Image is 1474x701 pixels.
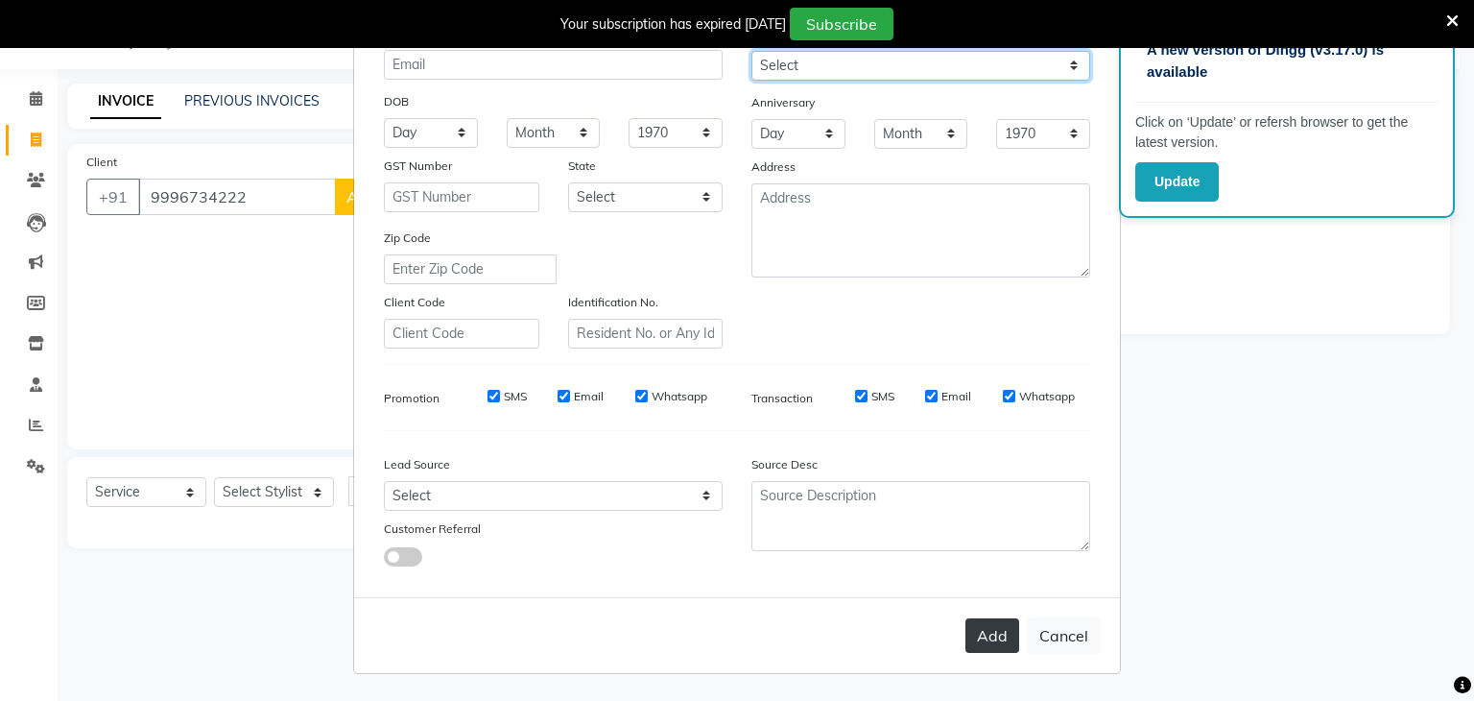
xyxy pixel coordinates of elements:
label: Client Code [384,294,445,311]
label: Whatsapp [1019,388,1075,405]
input: GST Number [384,182,539,212]
label: Lead Source [384,456,450,473]
label: Zip Code [384,230,431,247]
label: Address [751,158,796,176]
label: Email [574,388,604,405]
p: A new version of Dingg (v3.17.0) is available [1147,39,1427,83]
label: Promotion [384,390,440,407]
label: Identification No. [568,294,658,311]
input: Email [384,50,723,80]
div: Your subscription has expired [DATE] [560,14,786,35]
label: DOB [384,93,409,110]
input: Enter Zip Code [384,254,557,284]
label: Email [941,388,971,405]
label: Anniversary [751,94,815,111]
label: GST Number [384,157,452,175]
label: Whatsapp [652,388,707,405]
label: SMS [871,388,894,405]
p: Click on ‘Update’ or refersh browser to get the latest version. [1135,112,1438,153]
button: Add [965,618,1019,653]
label: Customer Referral [384,520,481,538]
label: Transaction [751,390,813,407]
label: Source Desc [751,456,818,473]
button: Cancel [1027,617,1101,654]
button: Update [1135,162,1219,202]
label: State [568,157,596,175]
input: Resident No. or Any Id [568,319,724,349]
label: SMS [504,388,527,405]
button: Subscribe [790,8,893,40]
input: Client Code [384,319,539,349]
